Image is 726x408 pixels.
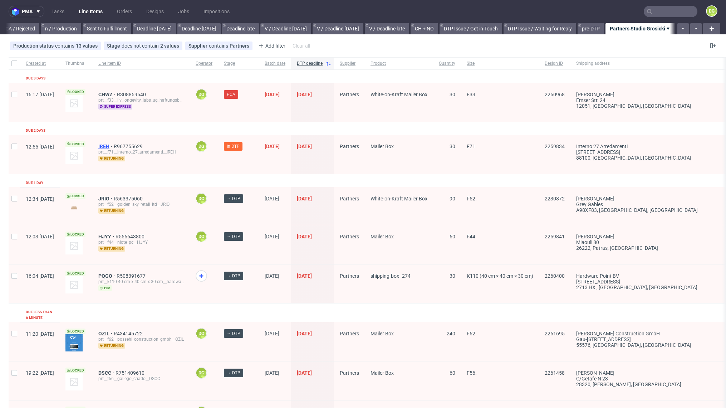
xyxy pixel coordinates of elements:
[227,233,240,240] span: → DTP
[65,141,85,147] span: Locked
[265,144,280,149] span: [DATE]
[196,194,206,204] figcaption: DG
[467,92,477,97] span: F33.
[26,180,43,186] div: Due 1 day
[114,144,144,149] a: R967755629
[467,273,533,279] span: K110 (40 cm × 40 cm × 30 cm)
[98,201,184,207] div: prt__f52__golden_sky_retail_ltd__JRIO
[545,60,565,67] span: Design ID
[26,60,54,67] span: Created at
[447,331,455,336] span: 240
[365,23,409,34] a: V / Deadline late
[114,331,144,336] span: R434145722
[98,331,114,336] a: OZIL
[265,370,279,376] span: [DATE]
[98,92,117,97] a: CHWZ
[98,104,132,110] span: super express
[98,239,184,245] div: prt__f44__niote_pc__HJYY
[74,6,107,17] a: Line Items
[313,23,363,34] a: V / Deadline [DATE]
[467,234,477,239] span: F44.
[340,273,359,279] span: Partners
[76,43,98,49] div: 13 values
[65,193,85,199] span: Locked
[450,144,455,149] span: 30
[65,271,85,276] span: Locked
[98,273,117,279] a: PQGO
[605,23,675,34] a: Partners Studio Grosicki
[65,232,85,237] span: Locked
[297,196,312,201] span: [DATE]
[371,92,427,97] span: White-on-Kraft Mailer Box
[98,370,116,376] a: DSCC
[98,196,114,201] a: JRIO
[227,273,240,279] span: → DTP
[297,370,312,376] span: [DATE]
[142,6,168,17] a: Designs
[545,273,565,279] span: 2260400
[98,336,184,342] div: prt__f62__possehl_construction_gmbh__OZIL
[116,234,146,239] span: R556643800
[450,234,455,239] span: 60
[160,43,179,49] div: 2 values
[707,6,717,16] figcaption: DG
[98,208,125,214] span: returning
[196,232,206,242] figcaption: DG
[196,141,206,151] figcaption: DG
[114,196,144,201] a: R563375060
[227,330,240,337] span: → DTP
[117,92,147,97] a: R308859540
[26,128,45,133] div: Due 2 days
[177,23,221,34] a: Deadline [DATE]
[371,234,394,239] span: Mailer Box
[55,43,76,49] span: contains
[227,143,240,150] span: In DTP
[260,23,311,34] a: V / Deadline [DATE]
[199,6,234,17] a: Impositions
[113,6,136,17] a: Orders
[450,196,455,201] span: 90
[196,89,206,99] figcaption: DG
[26,331,54,337] span: 11:20 [DATE]
[26,234,54,239] span: 12:03 [DATE]
[340,144,359,149] span: Partners
[133,23,176,34] a: Deadline [DATE]
[26,144,54,150] span: 12:55 [DATE]
[47,6,69,17] a: Tasks
[98,279,184,285] div: prt__k110-40-cm-x-40-cm-x-30-cm__hardware_point_bv__PQGO
[26,309,54,321] div: Due less than a minute
[545,234,565,239] span: 2259841
[545,196,565,201] span: 2230872
[265,331,279,336] span: [DATE]
[98,97,184,103] div: prt__f33__liv_longevity_labs_ug_haftungsbeschrankt__CHWZ
[371,370,394,376] span: Mailer Box
[297,144,312,149] span: [DATE]
[116,370,146,376] a: R751409610
[98,149,184,155] div: prt__f71__interno_27_arredamenti__IREH
[1,23,39,34] a: CA / Rejected
[98,156,125,161] span: returning
[467,144,477,149] span: F71.
[297,331,312,336] span: [DATE]
[265,196,279,201] span: [DATE]
[196,368,206,378] figcaption: DG
[467,196,477,201] span: F52.
[371,331,394,336] span: Mailer Box
[65,334,83,351] img: version_two_editor_design.png
[26,76,45,81] div: Due 3 days
[65,60,87,67] span: Thumbnail
[340,196,359,201] span: Partners
[467,370,477,376] span: F56.
[98,246,125,252] span: returning
[224,60,253,67] span: Stage
[291,41,312,51] div: Clear all
[340,370,359,376] span: Partners
[265,234,279,239] span: [DATE]
[117,273,147,279] span: R508391677
[13,43,55,49] span: Production status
